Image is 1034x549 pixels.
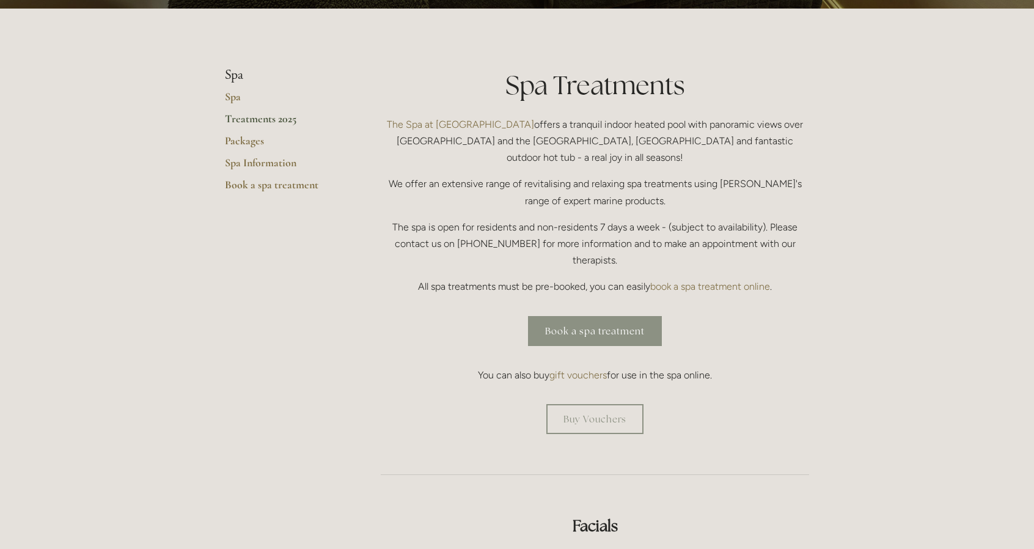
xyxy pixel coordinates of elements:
[225,90,342,112] a: Spa
[381,175,809,208] p: We offer an extensive range of revitalising and relaxing spa treatments using [PERSON_NAME]'s ran...
[381,116,809,166] p: offers a tranquil indoor heated pool with panoramic views over [GEOGRAPHIC_DATA] and the [GEOGRAP...
[381,67,809,103] h1: Spa Treatments
[381,278,809,295] p: All spa treatments must be pre-booked, you can easily .
[381,219,809,269] p: The spa is open for residents and non-residents 7 days a week - (subject to availability). Please...
[381,367,809,383] p: You can also buy for use in the spa online.
[528,316,662,346] a: Book a spa treatment
[225,134,342,156] a: Packages
[650,281,770,292] a: book a spa treatment online
[225,178,342,200] a: Book a spa treatment
[225,112,342,134] a: Treatments 2025
[546,404,643,434] a: Buy Vouchers
[225,67,342,83] li: Spa
[225,156,342,178] a: Spa Information
[549,369,607,381] a: gift vouchers
[387,119,534,130] a: The Spa at [GEOGRAPHIC_DATA]
[573,516,618,536] strong: Facials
